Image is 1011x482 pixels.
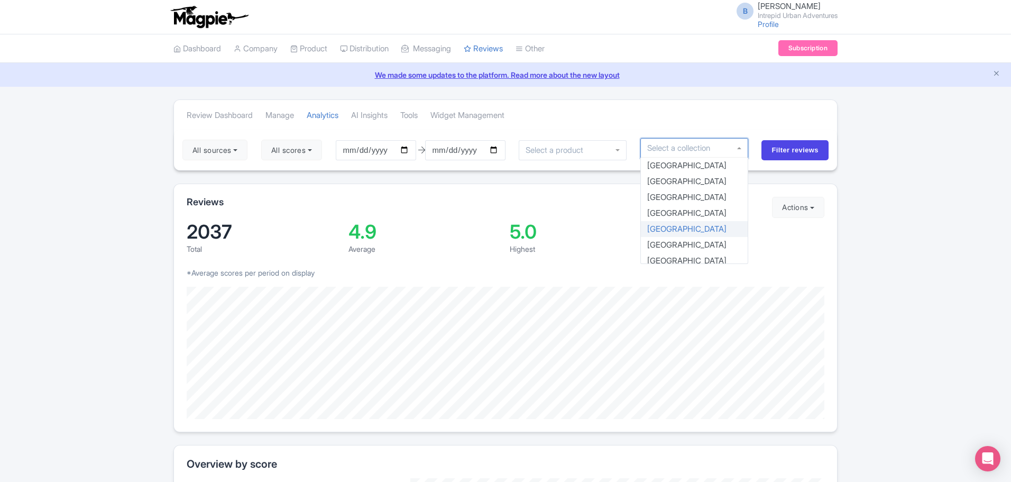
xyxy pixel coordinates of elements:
h2: Reviews [187,197,224,207]
input: Select a collection [647,143,718,153]
a: Profile [758,20,779,29]
a: Widget Management [430,101,504,130]
div: Highest [510,243,663,254]
h2: Overview by score [187,458,824,470]
div: [GEOGRAPHIC_DATA] [641,237,748,253]
a: Dashboard [173,34,221,63]
div: 2037 [187,222,340,241]
a: We made some updates to the platform. Read more about the new layout [6,69,1005,80]
input: Select a product [526,145,589,155]
div: [GEOGRAPHIC_DATA] [641,158,748,174]
p: *Average scores per period on display [187,267,824,278]
a: Review Dashboard [187,101,253,130]
span: B [737,3,753,20]
div: 5.0 [510,222,663,241]
img: logo-ab69f6fb50320c5b225c76a69d11143b.png [168,5,250,29]
div: Average [348,243,502,254]
div: [GEOGRAPHIC_DATA] [641,221,748,237]
a: Messaging [401,34,451,63]
div: [GEOGRAPHIC_DATA] [641,205,748,221]
input: Filter reviews [761,140,829,160]
button: All scores [261,140,322,161]
a: Tools [400,101,418,130]
a: Subscription [778,40,838,56]
small: Intrepid Urban Adventures [758,12,838,19]
div: [GEOGRAPHIC_DATA] [641,253,748,269]
div: [GEOGRAPHIC_DATA] [641,174,748,189]
a: Reviews [464,34,503,63]
a: B [PERSON_NAME] Intrepid Urban Adventures [730,2,838,19]
div: [GEOGRAPHIC_DATA] [641,189,748,205]
div: 4.9 [348,222,502,241]
a: Product [290,34,327,63]
button: All sources [182,140,247,161]
div: Open Intercom Messenger [975,446,1000,471]
a: Other [516,34,545,63]
span: [PERSON_NAME] [758,1,821,11]
a: Company [234,34,278,63]
button: Actions [772,197,824,218]
a: AI Insights [351,101,388,130]
button: Close announcement [992,68,1000,80]
a: Analytics [307,101,338,130]
a: Distribution [340,34,389,63]
div: Total [187,243,340,254]
a: Manage [265,101,294,130]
